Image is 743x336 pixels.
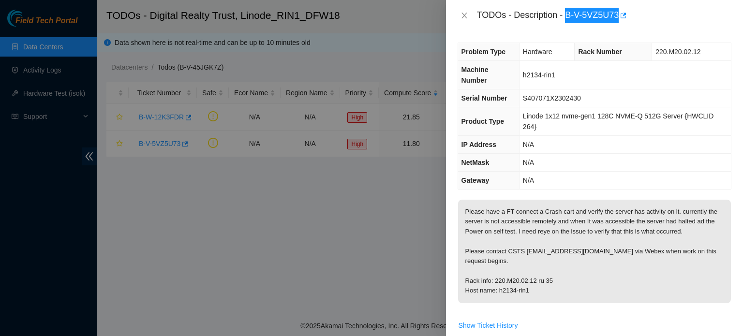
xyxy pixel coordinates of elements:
[458,200,731,303] p: Please have a FT connect a Crash cart and verify the server has activity on it. currently the ser...
[461,176,490,184] span: Gateway
[461,141,496,148] span: IP Address
[578,48,622,56] span: Rack Number
[458,11,471,20] button: Close
[655,48,700,56] span: 220.M20.02.12
[523,112,714,131] span: Linode 1x12 nvme-gen1 128C NVME-Q 512G Server {HWCLID 264}
[523,176,534,184] span: N/A
[523,159,534,166] span: N/A
[461,66,489,84] span: Machine Number
[523,94,581,102] span: S407071X2302430
[523,71,555,79] span: h2134-rin1
[461,94,507,102] span: Serial Number
[459,320,518,331] span: Show Ticket History
[523,48,552,56] span: Hardware
[461,117,504,125] span: Product Type
[461,12,468,19] span: close
[523,141,534,148] span: N/A
[458,318,519,333] button: Show Ticket History
[461,48,506,56] span: Problem Type
[477,8,731,23] div: TODOs - Description - B-V-5VZ5U73
[461,159,490,166] span: NetMask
